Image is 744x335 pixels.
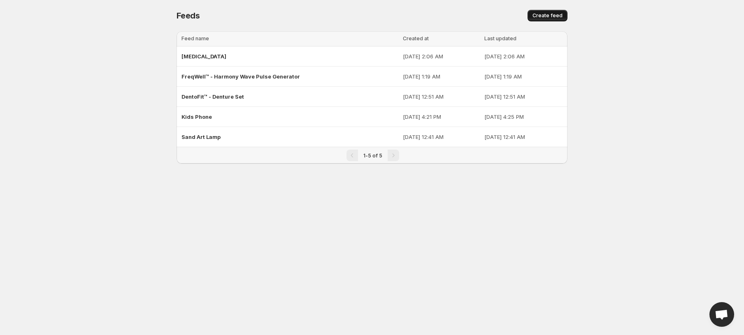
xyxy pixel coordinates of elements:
[177,11,200,21] span: Feeds
[181,35,209,42] span: Feed name
[709,302,734,327] a: Open chat
[403,35,429,42] span: Created at
[484,113,563,121] p: [DATE] 4:25 PM
[181,113,212,120] span: Kids Phone
[484,92,563,101] p: [DATE] 12:51 AM
[177,147,567,164] nav: Pagination
[484,52,563,60] p: [DATE] 2:06 AM
[528,10,567,21] button: Create feed
[181,53,226,60] span: [MEDICAL_DATA]
[403,113,479,121] p: [DATE] 4:21 PM
[484,72,563,81] p: [DATE] 1:19 AM
[181,93,244,100] span: DentoFit™ - Denture Set
[403,72,479,81] p: [DATE] 1:19 AM
[403,133,479,141] p: [DATE] 12:41 AM
[532,12,563,19] span: Create feed
[181,134,221,140] span: Sand Art Lamp
[484,133,563,141] p: [DATE] 12:41 AM
[403,92,479,101] p: [DATE] 12:51 AM
[484,35,516,42] span: Last updated
[181,73,300,80] span: FreqWell™ - Harmony Wave Pulse Generator
[363,152,382,159] span: 1-5 of 5
[403,52,479,60] p: [DATE] 2:06 AM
